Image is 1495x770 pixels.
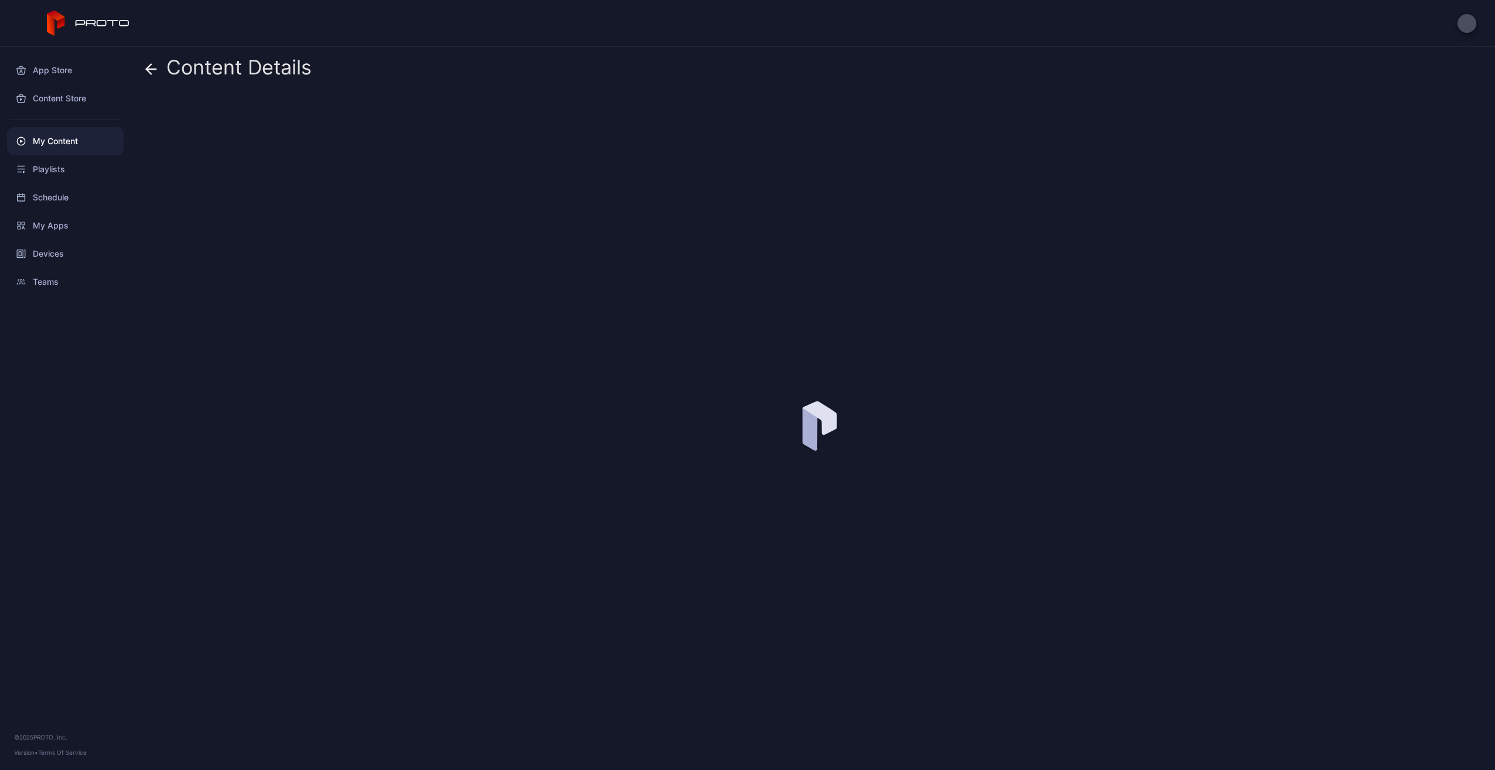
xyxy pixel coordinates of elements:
div: © 2025 PROTO, Inc. [14,732,117,742]
a: App Store [7,56,124,84]
a: Terms Of Service [38,749,87,756]
a: Devices [7,240,124,268]
a: Teams [7,268,124,296]
a: My Apps [7,212,124,240]
span: Version • [14,749,38,756]
a: My Content [7,127,124,155]
a: Playlists [7,155,124,183]
a: Content Store [7,84,124,113]
div: Content Details [145,56,312,84]
a: Schedule [7,183,124,212]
